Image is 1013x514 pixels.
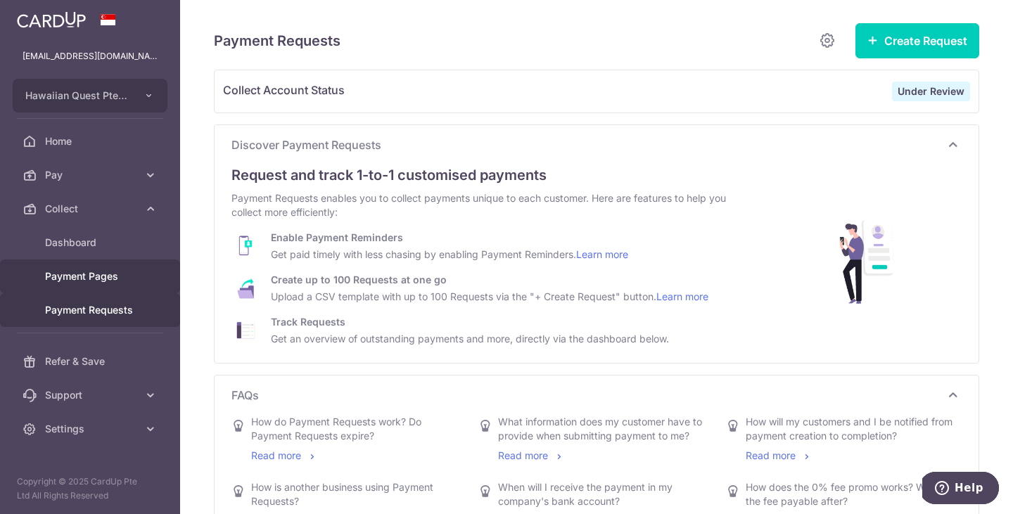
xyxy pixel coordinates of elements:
a: Learn more [576,248,628,260]
div: Request and track 1-to-1 customised payments [231,165,962,186]
span: Collect Account Status [223,82,892,101]
span: Payment Requests [45,303,138,317]
p: FAQs [231,387,962,404]
a: Read more [251,449,318,461]
span: Payment Pages [45,269,138,283]
div: Get an overview of outstanding payments and more, directly via the dashboard below. [271,332,669,346]
p: Discover Payment Requests [231,136,962,153]
span: Hawaiian Quest Pte Ltd [25,89,129,103]
div: How does the 0% fee promo works? What is the fee payable after? [746,480,953,508]
img: CardUp [17,11,86,28]
button: Create Request [855,23,979,58]
h5: Payment Requests [214,30,340,52]
div: Track Requests [271,315,669,329]
img: pr-track-requests-af49684137cef9fcbfa13f99db63d231e992a3789ded909f07728fb9957ca3dd.png [231,315,260,346]
a: Learn more [656,290,708,302]
strong: Under Review [898,85,964,97]
span: Help [32,10,61,23]
span: Refer & Save [45,354,138,368]
div: How is another business using Payment Requests? [251,480,459,508]
a: Read more [746,449,813,461]
span: Pay [45,168,138,182]
div: Get paid timely with less chasing by enabling Payment Reminders. [271,248,628,262]
div: Create up to 100 Requests at one go [271,273,708,287]
span: Support [45,388,138,402]
span: Dashboard [45,236,138,250]
div: How do Payment Requests work? Do Payment Requests expire? [251,415,459,443]
img: pr-payment-reminders-186ba84dcc3c0c7f913abed7add8ef9cb9771f7df7adf13e5faa68da660b0200.png [231,231,260,262]
div: How will my customers and I be notified from payment creation to completion? [746,415,953,443]
span: Home [45,134,138,148]
div: When will I receive the payment in my company's bank account? [498,480,706,508]
span: Discover Payment Requests [231,136,945,153]
div: Enable Payment Reminders [271,231,628,245]
div: Payment Requests enables you to collect payments unique to each customer. Here are features to he... [231,191,734,219]
img: discover-pr-main-ded6eac7aab3bb08a465cf057557a0459545d6c070696a32244c1273a93dbad8.png [784,200,953,320]
a: Read more [498,449,565,461]
div: Discover Payment Requests [231,159,962,352]
button: Hawaiian Quest Pte Ltd [13,79,167,113]
p: [EMAIL_ADDRESS][DOMAIN_NAME] [23,49,158,63]
iframe: Opens a widget where you can find more information [922,472,999,507]
span: Collect [45,202,138,216]
img: pr-bulk-prs-b5d0776341a15f4bcd8e4f4a4b6acc2b2a6c33383bd7b442d52ec72fb4d32e5b.png [231,273,260,304]
div: Upload a CSV template with up to 100 Requests via the "+ Create Request" button. [271,290,708,304]
span: Settings [45,422,138,436]
span: FAQs [231,387,945,404]
div: What information does my customer have to provide when submitting payment to me? [498,415,706,443]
